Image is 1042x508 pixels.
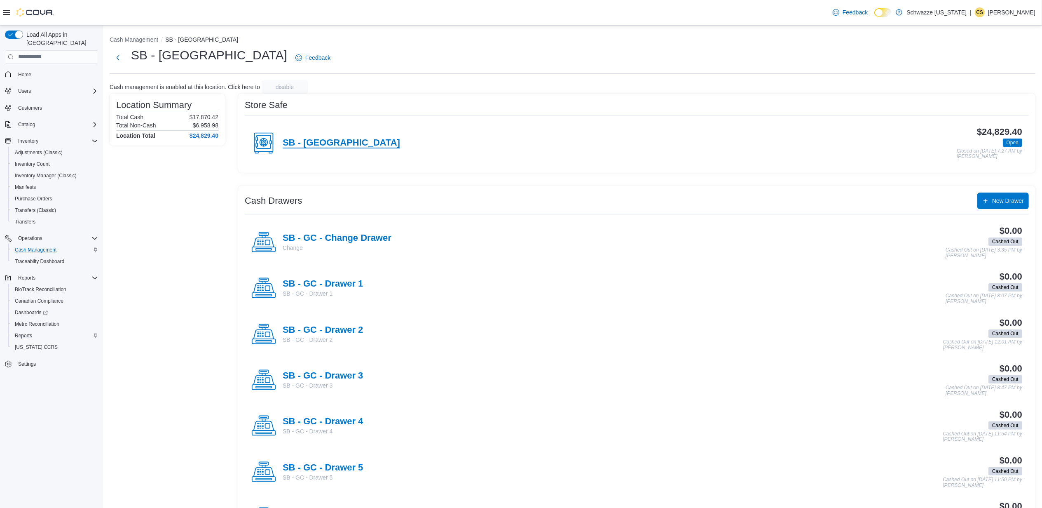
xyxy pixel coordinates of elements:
a: Manifests [12,182,39,192]
a: Feedback [292,49,334,66]
span: Manifests [15,184,36,190]
a: [US_STATE] CCRS [12,342,61,352]
span: Cashed Out [992,468,1019,475]
p: Cashed Out on [DATE] 11:50 PM by [PERSON_NAME] [943,477,1022,488]
span: Canadian Compliance [15,298,63,304]
nav: Complex example [5,65,98,392]
span: Canadian Compliance [12,296,98,306]
input: Dark Mode [874,8,892,17]
p: SB - GC - Drawer 5 [283,473,363,482]
a: Metrc Reconciliation [12,319,63,329]
a: Dashboards [8,307,101,318]
span: Manifests [12,182,98,192]
button: SB - [GEOGRAPHIC_DATA] [165,36,238,43]
span: Open [1003,139,1022,147]
a: Reports [12,331,35,341]
span: Users [18,88,31,94]
span: Cashed Out [988,421,1022,430]
span: Inventory Manager (Classic) [12,171,98,181]
a: Cash Management [12,245,60,255]
a: Feedback [829,4,871,21]
button: Traceabilty Dashboard [8,256,101,267]
span: Inventory Count [12,159,98,169]
a: Transfers [12,217,39,227]
button: Users [15,86,34,96]
span: Cashed Out [988,375,1022,383]
span: Inventory [18,138,38,144]
span: Washington CCRS [12,342,98,352]
div: Clay Strickland [975,7,985,17]
h4: $24,829.40 [190,132,218,139]
span: BioTrack Reconciliation [12,285,98,294]
p: $6,958.98 [193,122,218,129]
span: Inventory [15,136,98,146]
button: Operations [2,233,101,244]
p: Cashed Out on [DATE] 12:01 AM by [PERSON_NAME] [943,339,1022,350]
h1: SB - [GEOGRAPHIC_DATA] [131,47,287,63]
h3: $0.00 [1000,318,1022,328]
button: Reports [15,273,39,283]
h4: Location Total [116,132,155,139]
button: Customers [2,102,101,114]
span: Customers [18,105,42,111]
span: Users [15,86,98,96]
span: Inventory Manager (Classic) [15,172,77,179]
button: Operations [15,233,46,243]
span: [US_STATE] CCRS [15,344,58,350]
span: Open [1007,139,1019,146]
span: Dashboards [12,308,98,317]
p: SB - GC - Drawer 3 [283,381,363,390]
a: Inventory Manager (Classic) [12,171,80,181]
h4: SB - GC - Drawer 3 [283,371,363,381]
a: BioTrack Reconciliation [12,285,70,294]
span: Operations [15,233,98,243]
p: Closed on [DATE] 7:27 AM by [PERSON_NAME] [957,148,1022,160]
span: Transfers [12,217,98,227]
span: Cash Management [12,245,98,255]
span: Dashboards [15,309,48,316]
a: Transfers (Classic) [12,205,59,215]
button: Inventory [15,136,42,146]
span: Settings [15,359,98,369]
button: Catalog [2,119,101,130]
span: Cashed Out [988,238,1022,246]
button: Transfers [8,216,101,228]
button: BioTrack Reconciliation [8,284,101,295]
h6: Total Non-Cash [116,122,156,129]
p: Cashed Out on [DATE] 3:35 PM by [PERSON_NAME] [946,247,1022,259]
h4: SB - GC - Drawer 2 [283,325,363,336]
a: Customers [15,103,45,113]
button: Purchase Orders [8,193,101,205]
button: [US_STATE] CCRS [8,341,101,353]
span: Adjustments (Classic) [12,148,98,158]
span: Home [18,71,31,78]
span: Reports [15,273,98,283]
h4: SB - [GEOGRAPHIC_DATA] [283,138,400,148]
span: Cashed Out [988,467,1022,475]
button: New Drawer [977,193,1029,209]
a: Home [15,70,35,80]
span: Reports [18,275,35,281]
h3: Cash Drawers [245,196,302,206]
button: Canadian Compliance [8,295,101,307]
span: Operations [18,235,42,242]
button: Home [2,68,101,80]
button: Metrc Reconciliation [8,318,101,330]
h3: $24,829.40 [977,127,1022,137]
span: Adjustments (Classic) [15,149,63,156]
span: Cashed Out [988,283,1022,292]
p: Cash management is enabled at this location. Click here to [110,84,260,90]
a: Purchase Orders [12,194,56,204]
p: | [970,7,972,17]
span: Cashed Out [988,329,1022,338]
p: Cashed Out on [DATE] 8:07 PM by [PERSON_NAME] [946,293,1022,304]
h3: $0.00 [1000,410,1022,420]
button: disable [262,80,308,94]
span: Cashed Out [992,330,1019,337]
h3: Store Safe [245,100,288,110]
h3: $0.00 [1000,226,1022,236]
span: Reports [15,332,32,339]
span: Cash Management [15,247,56,253]
a: Canadian Compliance [12,296,67,306]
